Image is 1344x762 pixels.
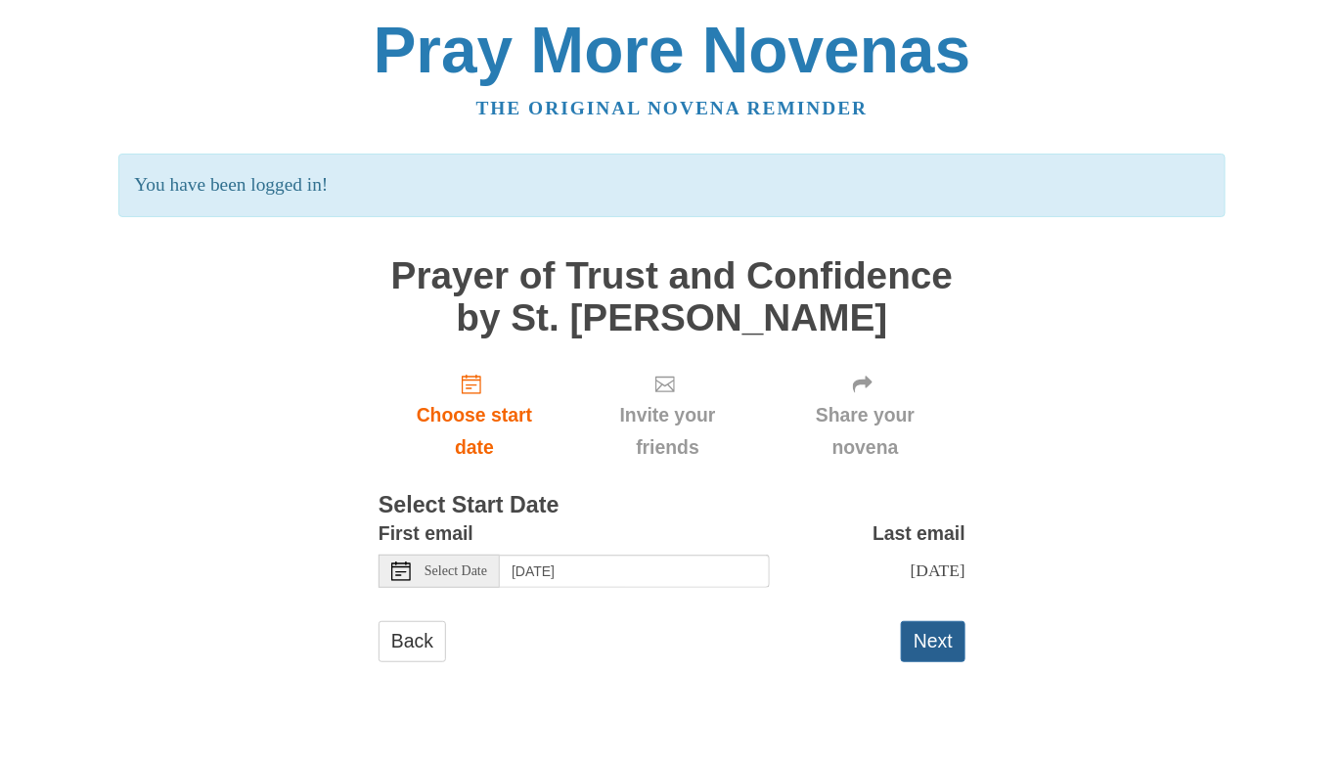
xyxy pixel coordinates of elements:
label: First email [379,517,473,550]
a: The original novena reminder [476,98,869,118]
a: Back [379,621,446,661]
div: Click "Next" to confirm your start date first. [765,358,965,474]
span: Share your novena [784,399,946,464]
a: Pray More Novenas [374,14,971,86]
label: Last email [873,517,965,550]
span: Choose start date [398,399,551,464]
button: Next [901,621,965,661]
p: You have been logged in! [118,154,1225,217]
div: Click "Next" to confirm your start date first. [570,358,765,474]
a: Choose start date [379,358,570,474]
span: [DATE] [911,560,965,580]
span: Invite your friends [590,399,745,464]
h1: Prayer of Trust and Confidence by St. [PERSON_NAME] [379,255,965,338]
h3: Select Start Date [379,493,965,518]
span: Select Date [425,564,487,578]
